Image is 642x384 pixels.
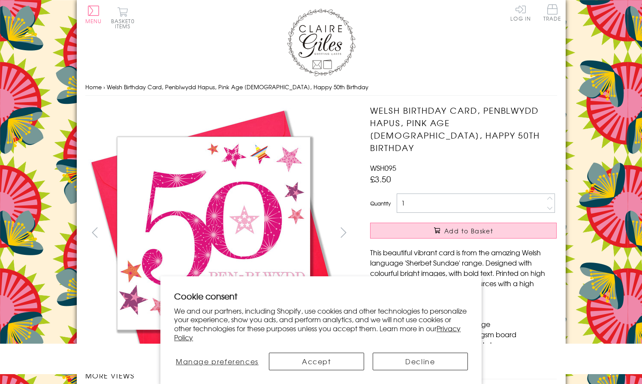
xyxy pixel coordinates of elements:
[174,290,468,302] h2: Cookie consent
[176,356,259,366] span: Manage preferences
[174,323,461,342] a: Privacy Policy
[334,223,353,242] button: next
[543,4,561,23] a: Trade
[103,83,105,91] span: ›
[107,83,368,91] span: Welsh Birthday Card, Penblwydd Hapus, Pink Age [DEMOGRAPHIC_DATA], Happy 50th Birthday
[85,104,343,362] img: Welsh Birthday Card, Penblwydd Hapus, Pink Age 50, Happy 50th Birthday
[269,353,364,370] button: Accept
[174,353,260,370] button: Manage preferences
[510,4,531,21] a: Log In
[370,247,557,299] p: This beautiful vibrant card is from the amazing Welsh language 'Sherbet Sundae' range. Designed w...
[111,7,135,29] button: Basket0 items
[85,17,102,25] span: Menu
[85,223,105,242] button: prev
[370,104,557,154] h1: Welsh Birthday Card, Penblwydd Hapus, Pink Age [DEMOGRAPHIC_DATA], Happy 50th Birthday
[373,353,468,370] button: Decline
[370,173,391,185] span: £3.50
[370,223,557,239] button: Add to Basket
[370,200,391,207] label: Quantity
[115,17,135,30] span: 0 items
[370,163,396,173] span: WSH095
[85,79,557,96] nav: breadcrumbs
[287,9,356,76] img: Claire Giles Greetings Cards
[444,227,493,235] span: Add to Basket
[85,6,102,24] button: Menu
[543,4,561,21] span: Trade
[85,83,102,91] a: Home
[85,370,353,381] h3: More views
[174,306,468,342] p: We and our partners, including Shopify, use cookies and other technologies to personalize your ex...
